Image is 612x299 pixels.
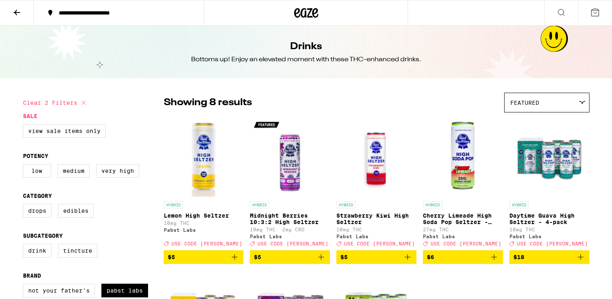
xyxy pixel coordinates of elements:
span: $5 [168,254,175,260]
legend: Potency [23,153,48,159]
p: Strawberry Kiwi High Seltzer [336,212,416,225]
button: Add to bag [336,250,416,264]
img: Pabst Labs - Midnight Berries 10:3:2 High Seltzer [250,116,330,197]
button: Add to bag [423,250,503,264]
div: Pabst Labs [423,234,503,239]
p: Daytime Guava High Seltzer - 4-pack [509,212,589,225]
button: Add to bag [509,250,589,264]
p: 27mg THC [423,227,503,232]
button: Add to bag [250,250,330,264]
p: HYBRID [423,201,442,208]
p: 10mg THC [336,227,416,232]
a: Open page for Lemon High Seltzer from Pabst Labs [164,116,244,250]
a: Open page for Midnight Berries 10:3:2 High Seltzer from Pabst Labs [250,116,330,250]
img: Pabst Labs - Lemon High Seltzer [164,116,244,197]
p: 10mg THC: 2mg CBD [250,227,330,232]
legend: Sale [23,113,37,119]
img: Pabst Labs - Cherry Limeade High Soda Pop Seltzer - 25mg [423,116,503,197]
button: Clear 2 filters [23,93,89,113]
label: Tincture [58,244,97,257]
span: USE CODE [PERSON_NAME] [344,241,415,246]
span: $18 [513,254,524,260]
span: $5 [340,254,348,260]
div: Bottoms up! Enjoy an elevated moment with these THC-enhanced drinks. [191,55,421,64]
legend: Brand [23,272,41,279]
label: Drops [23,204,52,218]
span: USE CODE [PERSON_NAME] [431,241,501,246]
h1: Drinks [290,40,322,54]
span: Featured [510,100,539,106]
div: Pabst Labs [336,234,416,239]
div: Pabst Labs [509,234,589,239]
p: HYBRID [336,201,356,208]
img: Pabst Labs - Strawberry Kiwi High Seltzer [336,116,416,197]
span: $6 [427,254,434,260]
legend: Category [23,193,52,199]
p: HYBRID [164,201,183,208]
p: 10mg THC [164,220,244,226]
div: Pabst Labs [250,234,330,239]
span: USE CODE [PERSON_NAME] [258,241,328,246]
p: Showing 8 results [164,96,252,110]
span: USE CODE [PERSON_NAME] [517,241,588,246]
label: Not Your Father's [23,284,95,297]
label: Edibles [58,204,94,218]
label: Medium [58,164,90,178]
a: Open page for Daytime Guava High Seltzer - 4-pack from Pabst Labs [509,116,589,250]
a: Open page for Strawberry Kiwi High Seltzer from Pabst Labs [336,116,416,250]
span: USE CODE [PERSON_NAME] [171,241,242,246]
p: Midnight Berries 10:3:2 High Seltzer [250,212,330,225]
legend: Subcategory [23,233,63,239]
a: Open page for Cherry Limeade High Soda Pop Seltzer - 25mg from Pabst Labs [423,116,503,250]
label: Very High [96,164,139,178]
label: View Sale Items Only [23,124,106,138]
label: Pabst Labs [101,284,148,297]
button: Add to bag [164,250,244,264]
label: Drink [23,244,52,257]
div: Pabst Labs [164,227,244,233]
p: HYBRID [250,201,269,208]
img: Pabst Labs - Daytime Guava High Seltzer - 4-pack [509,116,589,197]
p: HYBRID [509,201,529,208]
label: Low [23,164,51,178]
p: Lemon High Seltzer [164,212,244,219]
p: 10mg THC [509,227,589,232]
span: $5 [254,254,261,260]
p: Cherry Limeade High Soda Pop Seltzer - 25mg [423,212,503,225]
